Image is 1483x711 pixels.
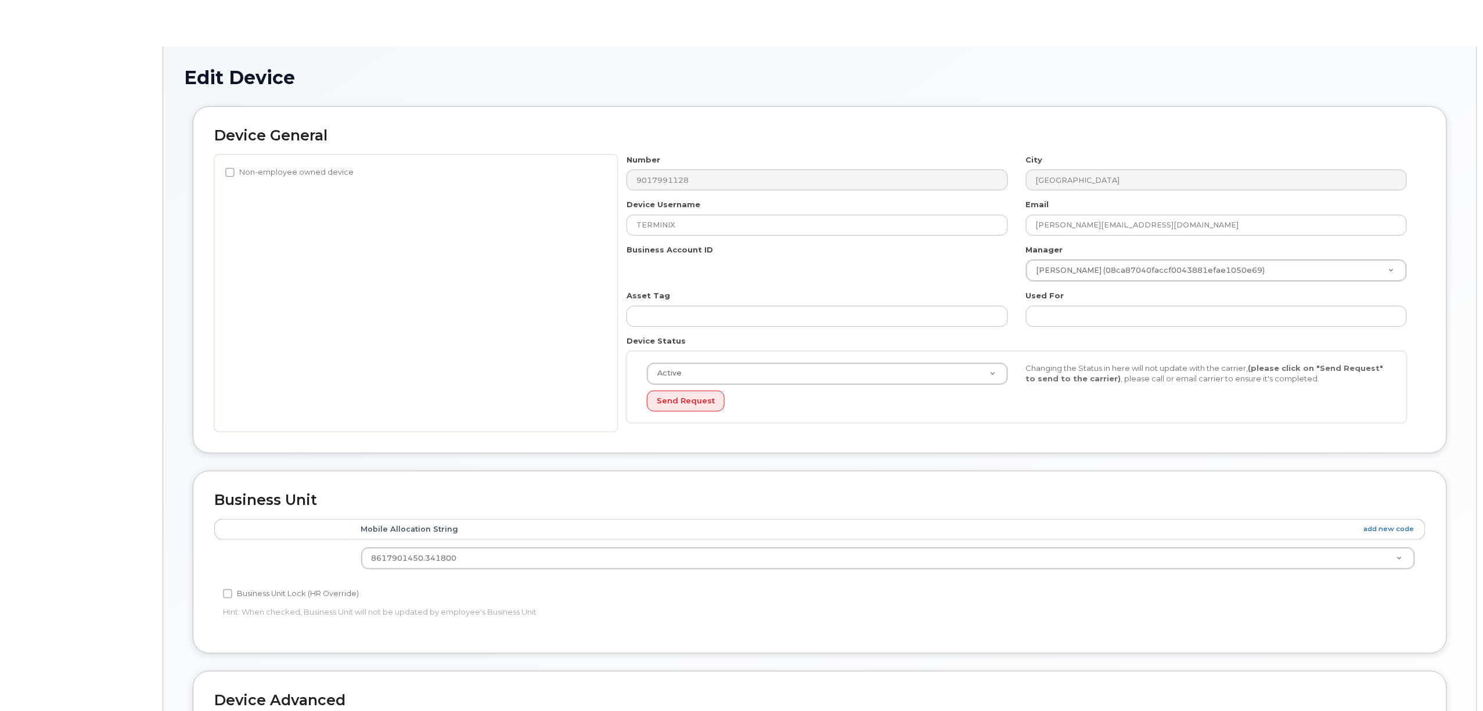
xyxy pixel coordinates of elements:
[362,548,1414,569] a: 8617901450.341800
[647,391,725,412] button: Send Request
[225,168,235,177] input: Non-employee owned device
[1030,265,1265,276] span: [PERSON_NAME] (08ca87040faccf0043881efae1050e69)
[647,363,1007,384] a: Active
[225,165,354,179] label: Non-employee owned device
[627,244,713,255] label: Business Account ID
[223,607,1013,618] p: Hint: When checked, Business Unit will not be updated by employee's Business Unit
[627,290,670,301] label: Asset Tag
[223,589,232,598] input: Business Unit Lock (HR Override)
[1364,524,1414,534] a: add new code
[214,692,1426,709] h2: Device Advanced
[214,492,1426,508] h2: Business Unit
[1017,363,1395,384] div: Changing the Status in here will not update with the carrier, , please call or email carrier to e...
[1026,290,1064,301] label: Used For
[1026,244,1063,255] label: Manager
[627,154,660,165] label: Number
[184,67,1456,88] h1: Edit Device
[1027,260,1406,281] a: [PERSON_NAME] (08ca87040faccf0043881efae1050e69)
[1026,154,1043,165] label: City
[372,554,457,562] span: 8617901450.341800
[351,519,1426,540] th: Mobile Allocation String
[1026,199,1049,210] label: Email
[214,128,1426,144] h2: Device General
[223,587,359,601] label: Business Unit Lock (HR Override)
[627,199,700,210] label: Device Username
[650,368,682,378] span: Active
[627,335,686,347] label: Device Status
